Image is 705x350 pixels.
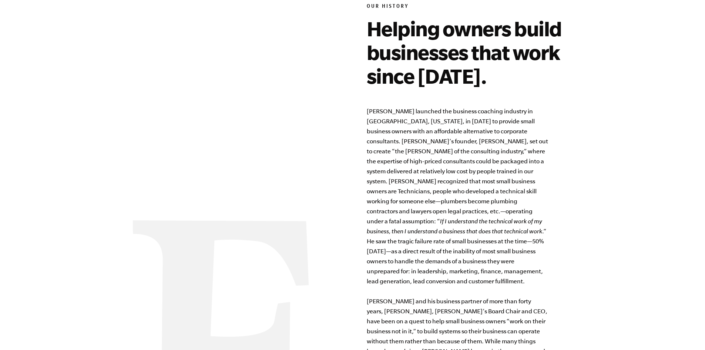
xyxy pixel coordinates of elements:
h2: Helping owners build businesses that work since [DATE]. [367,17,578,88]
i: If I understand the technical work of my business, then I understand a business that does that te... [367,218,542,234]
iframe: Chat Widget [668,314,705,350]
h6: Our History [367,3,578,11]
